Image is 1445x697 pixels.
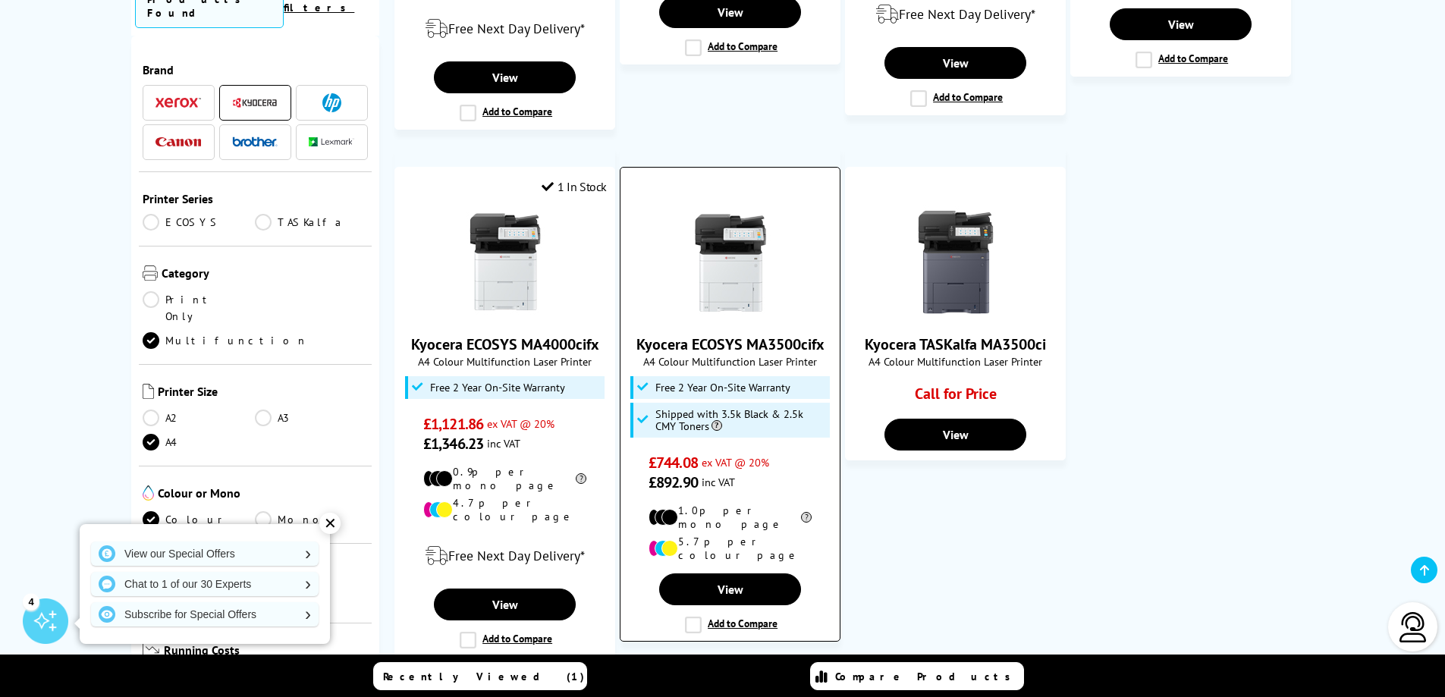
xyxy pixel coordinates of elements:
[649,504,812,531] li: 1.0p per mono page
[143,265,158,281] img: Category
[162,265,369,284] span: Category
[322,93,341,112] img: HP
[403,354,607,369] span: A4 Colour Multifunction Laser Printer
[1398,612,1428,642] img: user-headset-light.svg
[685,617,777,633] label: Add to Compare
[835,670,1019,683] span: Compare Products
[232,137,278,147] img: Brother
[403,535,607,577] div: modal_delivery
[143,214,256,231] a: ECOSYS
[143,332,308,349] a: Multifunction
[910,90,1003,107] label: Add to Compare
[155,137,201,147] img: Canon
[1136,52,1228,68] label: Add to Compare
[155,93,201,112] a: Xerox
[487,416,554,431] span: ex VAT @ 20%
[155,97,201,108] img: Xerox
[91,602,319,626] a: Subscribe for Special Offers
[143,384,154,399] img: Printer Size
[423,434,483,454] span: £1,346.23
[309,137,354,146] img: Lexmark
[423,414,483,434] span: £1,121.86
[143,291,256,325] a: Print Only
[884,419,1026,451] a: View
[23,593,39,610] div: 4
[810,662,1024,690] a: Compare Products
[655,381,790,394] span: Free 2 Year On-Site Warranty
[659,573,800,605] a: View
[1110,8,1251,40] a: View
[143,62,369,77] span: Brand
[143,485,154,501] img: Colour or Mono
[448,206,562,319] img: Kyocera ECOSYS MA4000cifx
[164,642,368,661] span: Running Costs
[649,473,698,492] span: £892.90
[232,133,278,152] a: Brother
[628,354,832,369] span: A4 Colour Multifunction Laser Printer
[865,334,1046,354] a: Kyocera TASKalfa MA3500ci
[460,632,552,648] label: Add to Compare
[309,93,354,112] a: HP
[143,191,369,206] span: Printer Series
[649,535,812,562] li: 5.7p per colour page
[143,511,256,528] a: Colour
[91,572,319,596] a: Chat to 1 of our 30 Experts
[255,214,368,231] a: TASKalfa
[411,334,599,354] a: Kyocera ECOSYS MA4000cifx
[232,97,278,108] img: Kyocera
[702,455,769,469] span: ex VAT @ 20%
[460,105,552,121] label: Add to Compare
[674,307,787,322] a: Kyocera ECOSYS MA3500cifx
[542,179,607,194] div: 1 In Stock
[434,61,575,93] a: View
[158,384,369,402] span: Printer Size
[383,670,585,683] span: Recently Viewed (1)
[884,47,1026,79] a: View
[403,8,607,50] div: modal_delivery
[158,485,369,504] span: Colour or Mono
[423,465,586,492] li: 0.9p per mono page
[636,334,825,354] a: Kyocera ECOSYS MA3500cifx
[430,381,565,394] span: Free 2 Year On-Site Warranty
[143,434,256,451] a: A4
[649,453,698,473] span: £744.08
[143,642,161,658] img: Running Costs
[423,496,586,523] li: 4.7p per colour page
[853,354,1057,369] span: A4 Colour Multifunction Laser Printer
[434,589,575,620] a: View
[255,410,368,426] a: A3
[874,384,1037,411] div: Call for Price
[448,307,562,322] a: Kyocera ECOSYS MA4000cifx
[319,513,341,534] div: ✕
[685,39,777,56] label: Add to Compare
[899,307,1013,322] a: Kyocera TASKalfa MA3500ci
[309,133,354,152] a: Lexmark
[155,133,201,152] a: Canon
[373,662,587,690] a: Recently Viewed (1)
[143,410,256,426] a: A2
[655,408,827,432] span: Shipped with 3.5k Black & 2.5k CMY Toners
[674,206,787,319] img: Kyocera ECOSYS MA3500cifx
[255,511,368,528] a: Mono
[232,93,278,112] a: Kyocera
[899,206,1013,319] img: Kyocera TASKalfa MA3500ci
[702,475,735,489] span: inc VAT
[91,542,319,566] a: View our Special Offers
[487,436,520,451] span: inc VAT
